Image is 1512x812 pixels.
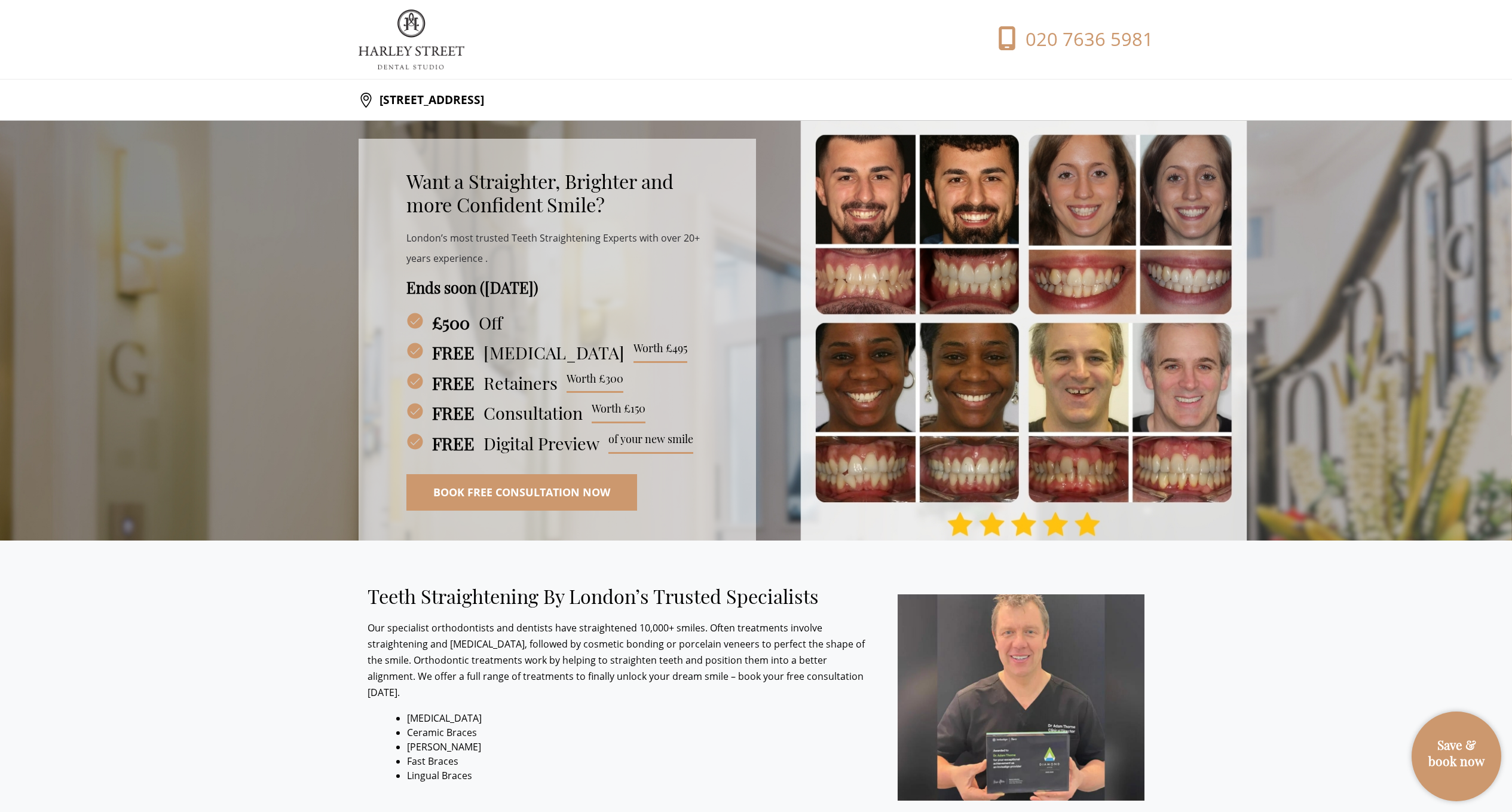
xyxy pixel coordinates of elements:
[406,228,708,268] p: London’s most trusted Teeth Straightening Experts with over 20+ years experience .
[406,278,708,297] h4: Ends soon ([DATE])
[406,433,708,454] h3: Digital Preview
[359,10,464,69] img: logo.png
[406,373,708,393] h3: Retainers
[963,26,1153,53] a: 020 7636 5981
[567,373,623,393] span: Worth £300
[406,312,708,333] h3: Off
[406,402,708,423] h3: Consultation
[432,433,475,454] strong: FREE
[592,402,645,423] span: Worth £150
[406,342,708,363] h3: [MEDICAL_DATA]
[368,585,870,608] h2: Teeth Straightening By London’s Trusted Specialists
[374,88,484,112] p: [STREET_ADDRESS]
[368,620,870,701] p: Our specialist orthodontists and dentists have straightened 10,000+ smiles. Often treatments invo...
[432,312,470,333] strong: £500
[432,342,475,363] strong: FREE
[407,754,870,768] li: Fast Braces
[608,433,693,454] span: of your new smile
[406,170,708,216] h2: Want a Straighter, Brighter and more Confident Smile?
[633,342,687,363] span: Worth £495
[407,725,870,740] li: Ceramic Braces
[1418,737,1495,789] a: Save & book now
[407,740,870,754] li: [PERSON_NAME]
[407,711,870,725] li: [MEDICAL_DATA]
[432,373,475,393] strong: FREE
[406,474,637,511] a: Book Free Consultation Now
[407,768,870,783] li: Lingual Braces
[432,402,475,423] strong: FREE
